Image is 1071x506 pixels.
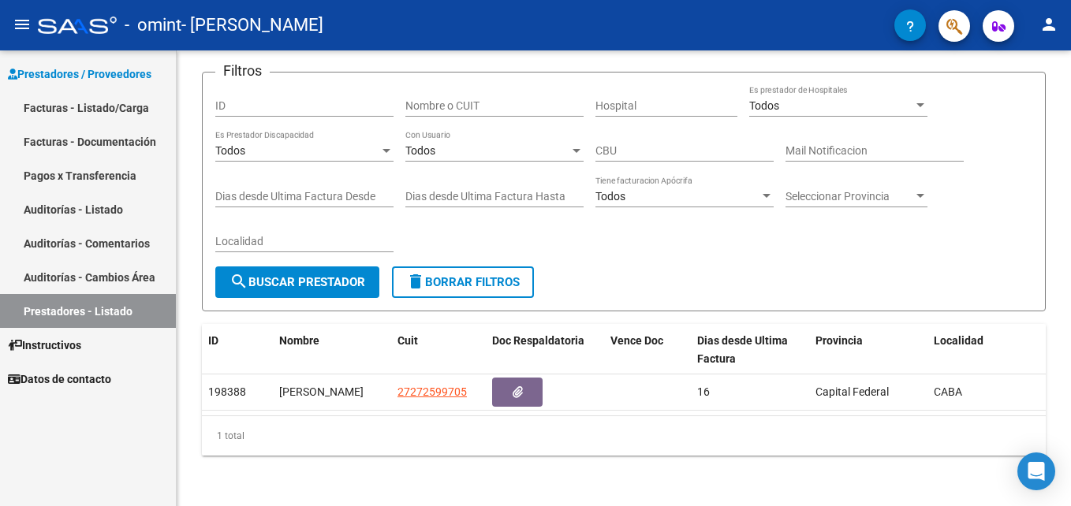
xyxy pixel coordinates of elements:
[208,334,218,347] span: ID
[202,324,273,376] datatable-header-cell: ID
[934,334,983,347] span: Localidad
[406,272,425,291] mat-icon: delete
[934,385,962,398] span: CABA
[595,190,625,203] span: Todos
[749,99,779,112] span: Todos
[215,60,270,82] h3: Filtros
[229,272,248,291] mat-icon: search
[815,385,889,398] span: Capital Federal
[815,334,863,347] span: Provincia
[406,275,520,289] span: Borrar Filtros
[1039,15,1058,34] mat-icon: person
[786,190,913,203] span: Seleccionar Provincia
[397,334,418,347] span: Cuit
[279,334,319,347] span: Nombre
[809,324,927,376] datatable-header-cell: Provincia
[125,8,181,43] span: - omint
[229,275,365,289] span: Buscar Prestador
[215,144,245,157] span: Todos
[391,324,486,376] datatable-header-cell: Cuit
[604,324,691,376] datatable-header-cell: Vence Doc
[202,416,1046,456] div: 1 total
[405,144,435,157] span: Todos
[492,334,584,347] span: Doc Respaldatoria
[697,334,788,365] span: Dias desde Ultima Factura
[208,385,246,398] span: 198388
[392,266,534,298] button: Borrar Filtros
[8,370,111,388] span: Datos de contacto
[697,385,710,398] span: 16
[927,324,1046,376] datatable-header-cell: Localidad
[691,324,809,376] datatable-header-cell: Dias desde Ultima Factura
[397,385,467,398] span: 27272599705
[486,324,604,376] datatable-header-cell: Doc Respaldatoria
[13,15,32,34] mat-icon: menu
[181,8,323,43] span: - [PERSON_NAME]
[215,266,379,298] button: Buscar Prestador
[273,324,391,376] datatable-header-cell: Nombre
[610,334,663,347] span: Vence Doc
[8,337,81,354] span: Instructivos
[8,65,151,83] span: Prestadores / Proveedores
[1017,452,1055,490] div: Open Intercom Messenger
[279,383,385,401] div: [PERSON_NAME]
